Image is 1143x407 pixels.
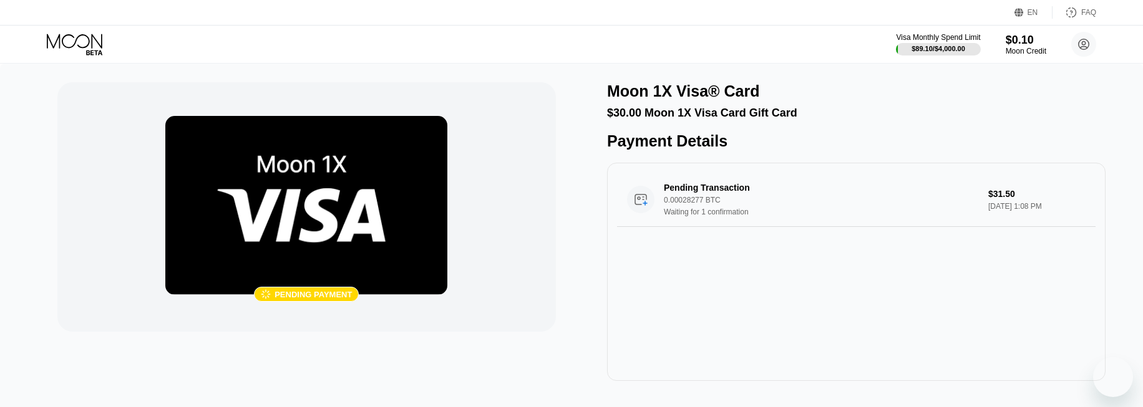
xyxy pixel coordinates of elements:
[664,183,958,193] div: Pending Transaction
[1006,34,1046,55] div: $0.10Moon Credit
[664,196,980,204] div: 0.00028277 BTC
[1053,6,1096,19] div: FAQ
[1028,8,1038,17] div: EN
[1006,47,1046,55] div: Moon Credit
[664,208,980,216] div: Waiting for 1 confirmation
[1006,34,1046,47] div: $0.10
[912,45,965,52] div: $89.10 / $4,000.00
[607,132,1106,150] div: Payment Details
[1081,8,1096,17] div: FAQ
[1093,357,1133,397] iframe: Button to launch messaging window
[261,289,271,300] div: 
[607,107,1106,120] div: $30.00 Moon 1X Visa Card Gift Card
[896,33,980,42] div: Visa Monthly Spend Limit
[617,173,1096,227] div: Pending Transaction0.00028277 BTCWaiting for 1 confirmation$31.50[DATE] 1:08 PM
[275,290,352,299] div: Pending payment
[988,189,1086,199] div: $31.50
[607,82,759,100] div: Moon 1X Visa® Card
[988,202,1086,211] div: [DATE] 1:08 PM
[896,33,980,55] div: Visa Monthly Spend Limit$89.10/$4,000.00
[1014,6,1053,19] div: EN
